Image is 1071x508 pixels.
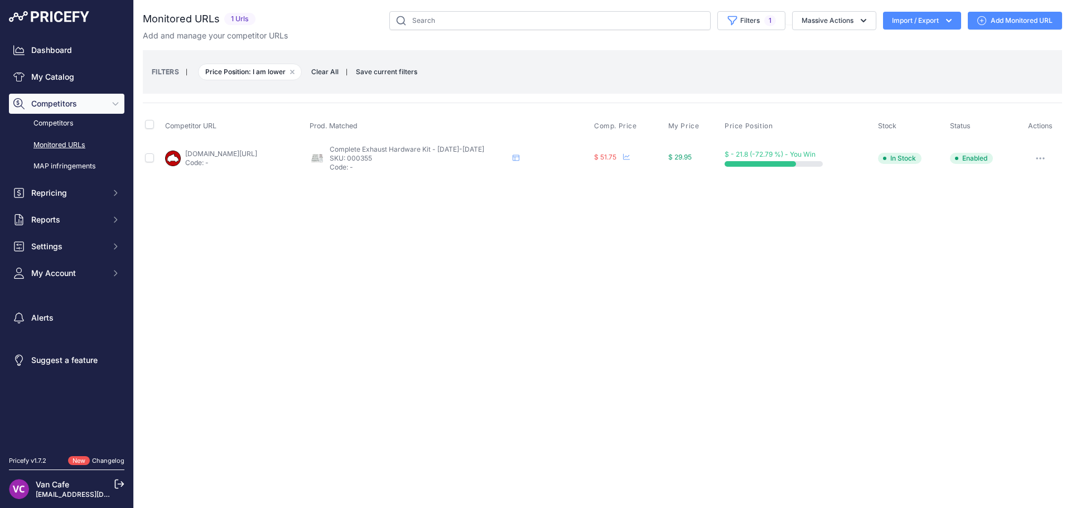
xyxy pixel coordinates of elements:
[9,136,124,155] a: Monitored URLs
[31,241,104,252] span: Settings
[9,183,124,203] button: Repricing
[9,114,124,133] a: Competitors
[792,11,876,30] button: Massive Actions
[306,66,344,78] button: Clear All
[31,187,104,199] span: Repricing
[68,456,90,466] span: New
[725,122,775,130] button: Price Position
[1028,122,1053,130] span: Actions
[9,40,124,60] a: Dashboard
[330,145,484,153] span: Complete Exhaust Hardware Kit - [DATE]-[DATE]
[330,163,508,172] p: Code: -
[725,122,773,130] span: Price Position
[143,11,220,27] h2: Monitored URLs
[31,268,104,279] span: My Account
[330,154,508,163] p: SKU: 000355
[9,236,124,257] button: Settings
[143,30,288,41] p: Add and manage your competitor URLs
[185,158,257,167] p: Code: -
[725,150,816,158] span: $ - 21.8 (-72.79 %) - You Win
[968,12,1062,30] a: Add Monitored URL
[9,350,124,370] a: Suggest a feature
[668,122,702,130] button: My Price
[9,263,124,283] button: My Account
[717,11,785,30] button: Filters1
[92,457,124,465] a: Changelog
[9,456,46,466] div: Pricefy v1.7.2
[179,69,194,75] small: |
[9,11,89,22] img: Pricefy Logo
[9,94,124,114] button: Competitors
[310,122,358,130] span: Prod. Matched
[9,40,124,443] nav: Sidebar
[950,122,971,130] span: Status
[594,122,639,130] button: Comp. Price
[346,69,348,75] small: |
[878,153,922,164] span: In Stock
[152,67,179,76] small: FILTERS
[31,214,104,225] span: Reports
[389,11,711,30] input: Search
[878,122,896,130] span: Stock
[9,210,124,230] button: Reports
[224,13,255,26] span: 1 Urls
[31,98,104,109] span: Competitors
[668,122,699,130] span: My Price
[764,15,776,26] span: 1
[9,157,124,176] a: MAP infringements
[36,490,152,499] a: [EMAIL_ADDRESS][DOMAIN_NAME]
[668,153,692,161] span: $ 29.95
[594,153,616,161] span: $ 51.75
[185,149,257,158] a: [DOMAIN_NAME][URL]
[950,153,993,164] span: Enabled
[9,308,124,328] a: Alerts
[165,122,216,130] span: Competitor URL
[594,122,637,130] span: Comp. Price
[9,67,124,87] a: My Catalog
[36,480,69,489] a: Van Cafe
[883,12,961,30] button: Import / Export
[198,64,302,80] span: Price Position: I am lower
[356,67,417,76] span: Save current filters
